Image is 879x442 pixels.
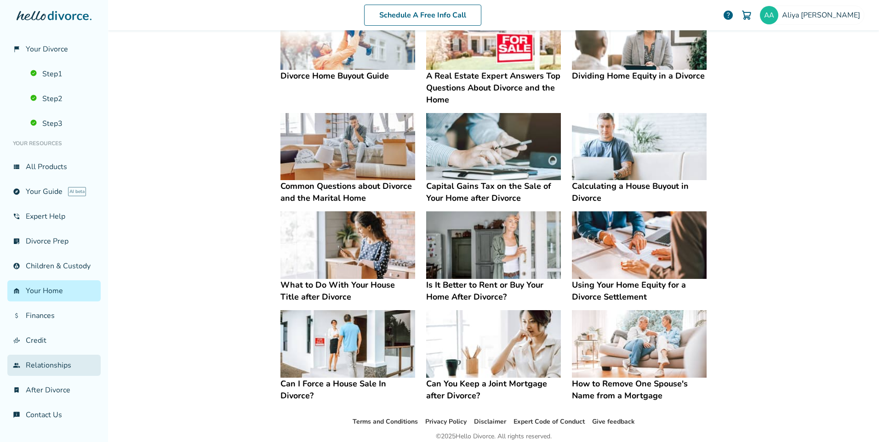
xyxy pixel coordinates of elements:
[280,180,415,204] h4: Common Questions about Divorce and the Marital Home
[13,262,20,270] span: account_child
[572,211,707,279] img: Using Your Home Equity for a Divorce Settlement
[353,417,418,426] a: Terms and Conditions
[7,206,101,227] a: phone_in_talkExpert Help
[7,330,101,351] a: finance_modeCredit
[782,10,864,20] span: Aliya [PERSON_NAME]
[572,378,707,402] h4: How to Remove One Spouse's Name from a Mortgage
[572,310,707,378] img: How to Remove One Spouse's Name from a Mortgage
[13,386,20,394] span: bookmark_check
[280,211,415,303] a: What to Do With Your House Title after DivorceWhat to Do With Your House Title after Divorce
[280,279,415,303] h4: What to Do With Your House Title after Divorce
[13,287,20,295] span: garage_home
[572,113,707,204] a: Calculating a House Buyout in DivorceCalculating a House Buyout in Divorce
[572,310,707,402] a: How to Remove One Spouse's Name from a MortgageHow to Remove One Spouse's Name from a Mortgage
[572,279,707,303] h4: Using Your Home Equity for a Divorce Settlement
[572,113,707,181] img: Calculating a House Buyout in Divorce
[7,355,101,376] a: groupRelationships
[436,431,552,442] div: © 2025 Hello Divorce. All rights reserved.
[741,10,752,21] img: Cart
[426,211,561,279] img: Is It Better to Rent or Buy Your Home After Divorce?
[25,113,101,134] a: Step3
[7,134,101,153] li: Your Resources
[13,213,20,220] span: phone_in_talk
[13,238,20,245] span: list_alt_check
[572,180,707,204] h4: Calculating a House Buyout in Divorce
[572,2,707,70] img: Dividing Home Equity in a Divorce
[7,231,101,252] a: list_alt_checkDivorce Prep
[426,113,561,204] a: Capital Gains Tax on the Sale of Your Home after DivorceCapital Gains Tax on the Sale of Your Hom...
[7,255,101,277] a: account_childChildren & Custody
[13,411,20,419] span: chat_info
[426,180,561,204] h4: Capital Gains Tax on the Sale of Your Home after Divorce
[7,156,101,177] a: view_listAll Products
[426,2,561,106] a: A Real Estate Expert Answers Top Questions About Divorce and the HomeA Real Estate Expert Answers...
[426,378,561,402] h4: Can You Keep a Joint Mortgage after Divorce?
[280,70,415,82] h4: Divorce Home Buyout Guide
[13,312,20,319] span: attach_money
[425,417,467,426] a: Privacy Policy
[68,187,86,196] span: AI beta
[426,310,561,378] img: Can You Keep a Joint Mortgage after Divorce?
[572,2,707,82] a: Dividing Home Equity in a DivorceDividing Home Equity in a Divorce
[26,44,68,54] span: Your Divorce
[7,280,101,301] a: garage_homeYour Home
[25,88,101,109] a: Step2
[280,2,415,82] a: Divorce Home Buyout GuideDivorce Home Buyout Guide
[13,337,20,344] span: finance_mode
[426,211,561,303] a: Is It Better to Rent or Buy Your Home After Divorce?Is It Better to Rent or Buy Your Home After D...
[7,380,101,401] a: bookmark_checkAfter Divorce
[760,6,778,24] img: aleaks0828@gmail.com
[280,113,415,204] a: Common Questions about Divorce and the Marital HomeCommon Questions about Divorce and the Marital...
[280,211,415,279] img: What to Do With Your House Title after Divorce
[280,310,415,402] a: Can I Force a House Sale In Divorce?Can I Force a House Sale In Divorce?
[364,5,481,26] a: Schedule A Free Info Call
[426,310,561,402] a: Can You Keep a Joint Mortgage after Divorce?Can You Keep a Joint Mortgage after Divorce?
[280,378,415,402] h4: Can I Force a House Sale In Divorce?
[7,305,101,326] a: attach_moneyFinances
[572,70,707,82] h4: Dividing Home Equity in a Divorce
[13,163,20,170] span: view_list
[280,113,415,181] img: Common Questions about Divorce and the Marital Home
[13,362,20,369] span: group
[13,45,20,53] span: flag_2
[7,181,101,202] a: exploreYour GuideAI beta
[474,416,506,427] li: Disclaimer
[426,2,561,70] img: A Real Estate Expert Answers Top Questions About Divorce and the Home
[592,416,635,427] li: Give feedback
[514,417,585,426] a: Expert Code of Conduct
[426,70,561,106] h4: A Real Estate Expert Answers Top Questions About Divorce and the Home
[7,404,101,425] a: chat_infoContact Us
[723,10,734,21] a: help
[280,2,415,70] img: Divorce Home Buyout Guide
[572,211,707,303] a: Using Your Home Equity for a Divorce SettlementUsing Your Home Equity for a Divorce Settlement
[280,310,415,378] img: Can I Force a House Sale In Divorce?
[426,113,561,181] img: Capital Gains Tax on the Sale of Your Home after Divorce
[426,279,561,303] h4: Is It Better to Rent or Buy Your Home After Divorce?
[833,398,879,442] iframe: Chat Widget
[13,188,20,195] span: explore
[7,39,101,60] a: flag_2Your Divorce
[25,63,101,85] a: Step1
